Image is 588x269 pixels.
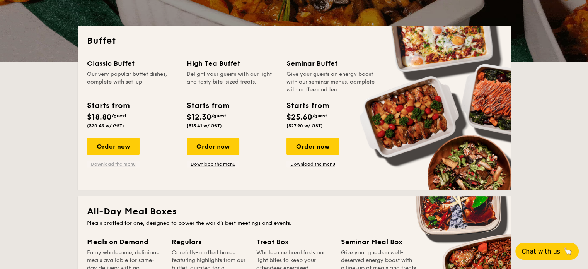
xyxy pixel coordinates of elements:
div: Classic Buffet [87,58,177,69]
div: Order now [87,138,140,155]
button: Chat with us🦙 [515,243,579,260]
span: $25.60 [286,113,312,122]
h2: Buffet [87,35,501,47]
div: Meals crafted for one, designed to power the world's best meetings and events. [87,219,501,227]
div: Starts from [187,100,229,111]
div: Order now [187,138,239,155]
div: Give your guests an energy boost with our seminar menus, complete with coffee and tea. [286,70,377,94]
span: ($27.90 w/ GST) [286,123,323,129]
div: Treat Box [256,236,332,247]
div: Our very popular buffet dishes, complete with set-up. [87,70,177,94]
span: ($13.41 w/ GST) [187,123,222,129]
div: High Tea Buffet [187,58,277,69]
span: /guest [312,113,327,118]
span: ($20.49 w/ GST) [87,123,124,129]
span: $18.80 [87,113,112,122]
div: Regulars [172,236,247,247]
div: Starts from [286,100,329,111]
div: Order now [286,138,339,155]
div: Seminar Meal Box [341,236,416,247]
div: Seminar Buffet [286,58,377,69]
div: Starts from [87,100,129,111]
a: Download the menu [87,161,140,167]
a: Download the menu [286,161,339,167]
div: Delight your guests with our light and tasty bite-sized treats. [187,70,277,94]
span: 🦙 [563,247,573,256]
h2: All-Day Meal Boxes [87,206,501,218]
span: $12.30 [187,113,211,122]
div: Meals on Demand [87,236,162,247]
span: /guest [112,113,126,118]
a: Download the menu [187,161,239,167]
span: /guest [211,113,226,118]
span: Chat with us [522,248,560,255]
